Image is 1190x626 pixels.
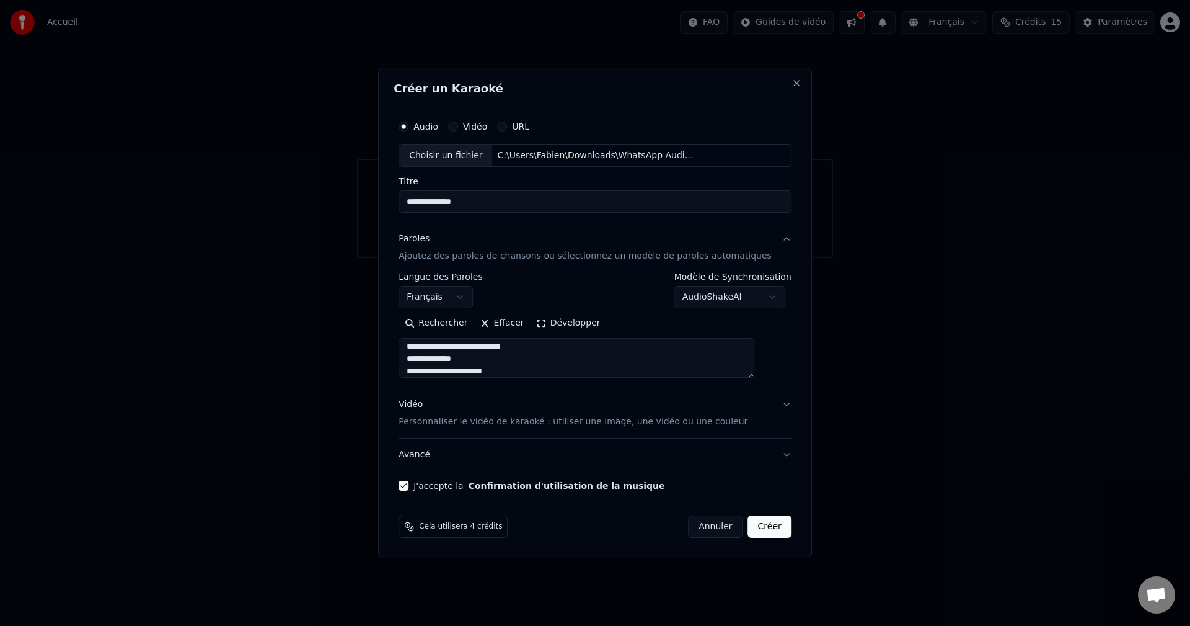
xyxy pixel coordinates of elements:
button: ParolesAjoutez des paroles de chansons ou sélectionnez un modèle de paroles automatiques [399,223,791,273]
button: Développer [531,314,607,334]
button: VidéoPersonnaliser le vidéo de karaoké : utiliser une image, une vidéo ou une couleur [399,389,791,439]
p: Personnaliser le vidéo de karaoké : utiliser une image, une vidéo ou une couleur [399,416,747,428]
button: J'accepte la [469,481,665,490]
label: Audio [413,122,438,131]
button: Annuler [688,516,743,538]
button: Avancé [399,439,791,471]
label: URL [512,122,529,131]
label: Titre [399,177,791,186]
button: Créer [748,516,791,538]
span: Cela utilisera 4 crédits [419,522,502,532]
label: J'accepte la [413,481,664,490]
div: Paroles [399,233,430,246]
p: Ajoutez des paroles de chansons ou sélectionnez un modèle de paroles automatiques [399,251,772,263]
label: Modèle de Synchronisation [674,273,791,282]
label: Vidéo [463,122,487,131]
label: Langue des Paroles [399,273,483,282]
button: Rechercher [399,314,474,334]
div: C:\Users\Fabien\Downloads\WhatsApp Audio [DATE] 22.19.50.mpeg [493,150,703,162]
div: Vidéo [399,399,747,429]
button: Effacer [474,314,530,334]
div: Choisir un fichier [399,145,492,167]
h2: Créer un Karaoké [394,83,796,94]
div: ParolesAjoutez des paroles de chansons ou sélectionnez un modèle de paroles automatiques [399,273,791,388]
